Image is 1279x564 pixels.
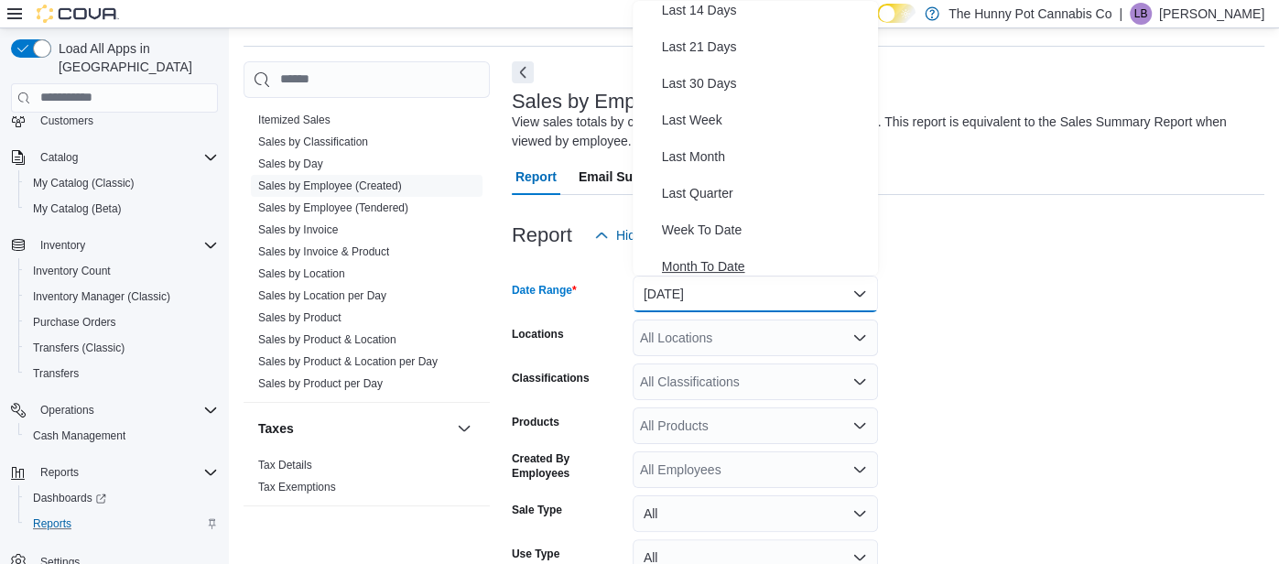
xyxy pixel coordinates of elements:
div: Liam Bisztray [1130,3,1152,25]
a: Sales by Classification [258,136,368,148]
button: My Catalog (Beta) [18,196,225,222]
a: Inventory Manager (Classic) [26,286,178,308]
label: Date Range [512,283,577,298]
button: Open list of options [852,462,867,477]
span: Inventory Count [26,260,218,282]
button: Cash Management [18,423,225,449]
a: Sales by Invoice & Product [258,245,389,258]
span: Sales by Location per Day [258,288,386,303]
span: Sales by Invoice & Product [258,244,389,259]
a: Sales by Day [258,157,323,170]
div: Select listbox [633,1,878,276]
span: Transfers [33,366,79,381]
span: Report [515,158,557,195]
button: Taxes [258,419,450,438]
div: View sales totals by created employee for a specified date range. This report is equivalent to th... [512,113,1255,151]
a: Transfers [26,363,86,385]
button: Operations [33,399,102,421]
a: Sales by Product & Location per Day [258,355,438,368]
span: Hide Parameters [616,226,712,244]
span: Cash Management [33,428,125,443]
span: Last 21 Days [662,36,871,58]
a: My Catalog (Beta) [26,198,129,220]
span: Transfers (Classic) [26,337,218,359]
label: Locations [512,327,564,342]
h3: Report [512,224,572,246]
button: Purchase Orders [18,309,225,335]
a: Dashboards [26,487,114,509]
a: Tax Details [258,459,312,472]
span: Load All Apps in [GEOGRAPHIC_DATA] [51,39,218,76]
span: Sales by Product & Location per Day [258,354,438,369]
a: Purchase Orders [26,311,124,333]
span: Sales by Classification [258,135,368,149]
span: Last Week [662,109,871,131]
span: Sales by Employee (Created) [258,179,402,193]
button: Catalog [4,145,225,170]
span: My Catalog (Beta) [26,198,218,220]
span: Reports [26,513,218,535]
a: Sales by Employee (Tendered) [258,201,408,214]
span: Sales by Product & Location [258,332,396,347]
span: Customers [40,114,93,128]
span: My Catalog (Classic) [26,172,218,194]
a: Sales by Product & Location [258,333,396,346]
span: Sales by Location [258,266,345,281]
div: Taxes [244,454,490,505]
span: Email Subscription [579,158,695,195]
a: Sales by Location [258,267,345,280]
span: Inventory [33,234,218,256]
span: Last 30 Days [662,72,871,94]
span: Inventory Manager (Classic) [33,289,170,304]
label: Classifications [512,371,590,385]
button: All [633,495,878,532]
label: Sale Type [512,503,562,517]
span: Inventory Manager (Classic) [26,286,218,308]
a: Sales by Employee (Created) [258,179,402,192]
button: Open list of options [852,418,867,433]
span: Transfers [26,363,218,385]
p: | [1119,3,1122,25]
button: Inventory [4,233,225,258]
button: Reports [33,461,86,483]
span: Dashboards [26,487,218,509]
button: Hide Parameters [587,217,720,254]
span: Month To Date [662,255,871,277]
a: Sales by Product per Day [258,377,383,390]
button: Transfers (Classic) [18,335,225,361]
label: Use Type [512,547,559,561]
h3: Sales by Employee (Created) [512,91,775,113]
h3: Taxes [258,419,294,438]
a: Customers [33,110,101,132]
span: Cash Management [26,425,218,447]
span: Last Month [662,146,871,168]
p: The Hunny Pot Cannabis Co [948,3,1111,25]
span: Sales by Product per Day [258,376,383,391]
a: Transfers (Classic) [26,337,132,359]
span: My Catalog (Beta) [33,201,122,216]
span: Sales by Day [258,157,323,171]
a: Itemized Sales [258,114,331,126]
a: Sales by Invoice [258,223,338,236]
a: Cash Management [26,425,133,447]
span: Inventory [40,238,85,253]
a: Tax Exemptions [258,481,336,493]
button: Operations [4,397,225,423]
span: Reports [33,516,71,531]
span: Operations [40,403,94,418]
button: Next [512,61,534,83]
a: Inventory Count [26,260,118,282]
div: Sales [244,109,490,402]
button: My Catalog (Classic) [18,170,225,196]
a: Reports [26,513,79,535]
button: Inventory [33,234,92,256]
label: Created By Employees [512,451,625,481]
span: Transfers (Classic) [33,341,125,355]
span: Itemized Sales [258,113,331,127]
button: Open list of options [852,374,867,389]
span: Customers [33,109,218,132]
span: Dashboards [33,491,106,505]
span: Tax Details [258,458,312,472]
button: [DATE] [633,276,878,312]
button: Taxes [453,418,475,439]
